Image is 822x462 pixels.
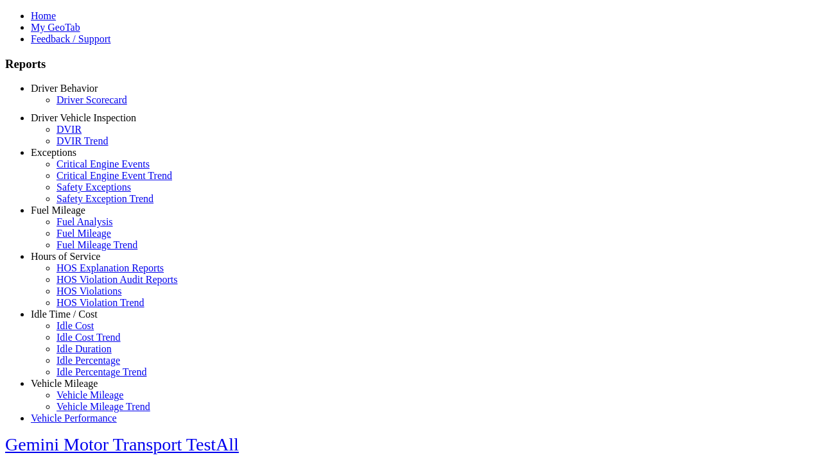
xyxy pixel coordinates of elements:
a: HOS Violations [57,286,121,296]
a: Idle Cost [57,320,94,331]
a: Feedback / Support [31,33,110,44]
a: Idle Duration [57,343,112,354]
a: Hours of Service [31,251,100,262]
a: Idle Time / Cost [31,309,98,320]
a: Exceptions [31,147,76,158]
a: Vehicle Mileage [57,389,123,400]
a: My GeoTab [31,22,80,33]
a: HOS Violation Audit Reports [57,274,178,285]
a: Fuel Mileage [57,228,111,239]
a: Fuel Mileage Trend [57,239,137,250]
a: Vehicle Performance [31,413,117,424]
a: Driver Scorecard [57,94,127,105]
a: Gemini Motor Transport TestAll [5,434,239,454]
a: Safety Exception Trend [57,193,153,204]
h3: Reports [5,57,817,71]
a: DVIR Trend [57,135,108,146]
a: Idle Percentage [57,355,120,366]
a: Idle Cost Trend [57,332,121,343]
a: Fuel Analysis [57,216,113,227]
a: HOS Explanation Reports [57,262,164,273]
a: Home [31,10,56,21]
a: Safety Exceptions [57,182,131,193]
a: Driver Vehicle Inspection [31,112,136,123]
a: Fuel Mileage [31,205,85,216]
a: DVIR [57,124,82,135]
a: Critical Engine Event Trend [57,170,172,181]
a: Vehicle Mileage [31,378,98,389]
a: Driver Behavior [31,83,98,94]
a: Critical Engine Events [57,158,150,169]
a: Vehicle Mileage Trend [57,401,150,412]
a: Idle Percentage Trend [57,366,146,377]
a: HOS Violation Trend [57,297,144,308]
